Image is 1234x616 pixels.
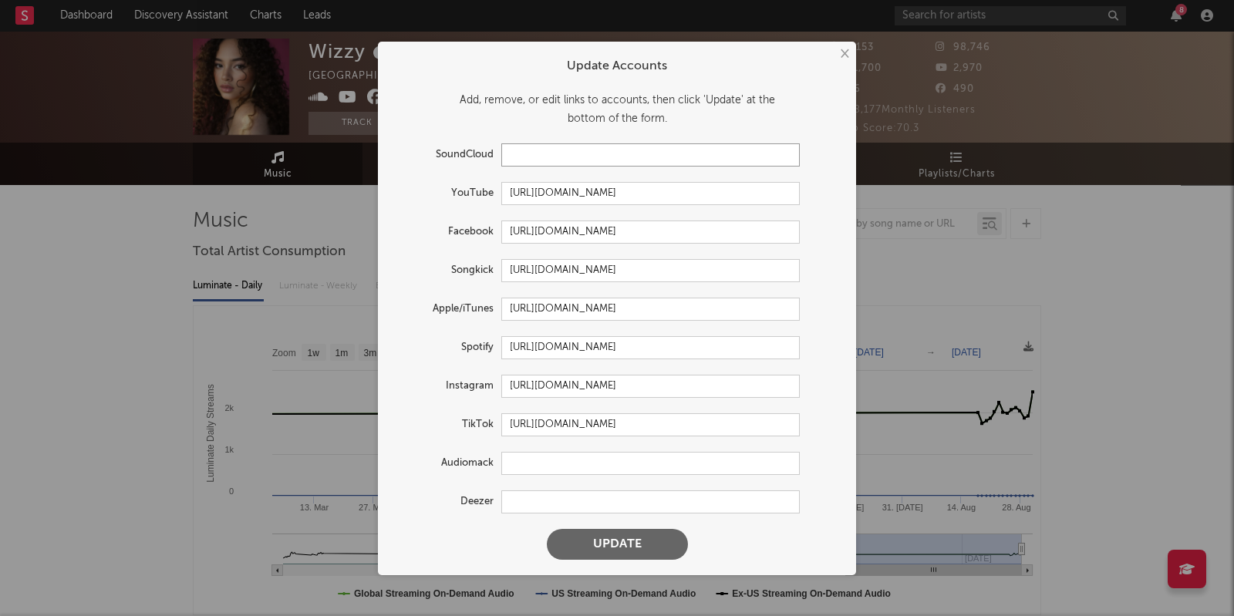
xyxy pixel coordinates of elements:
label: Facebook [393,223,501,241]
label: Deezer [393,493,501,511]
label: YouTube [393,184,501,203]
label: Instagram [393,377,501,396]
label: Spotify [393,338,501,357]
label: Apple/iTunes [393,300,501,318]
label: Audiomack [393,454,501,473]
label: SoundCloud [393,146,501,164]
button: × [835,45,852,62]
div: Update Accounts [393,57,841,76]
label: TikTok [393,416,501,434]
label: Songkick [393,261,501,280]
div: Add, remove, or edit links to accounts, then click 'Update' at the bottom of the form. [393,91,841,128]
button: Update [547,529,688,560]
